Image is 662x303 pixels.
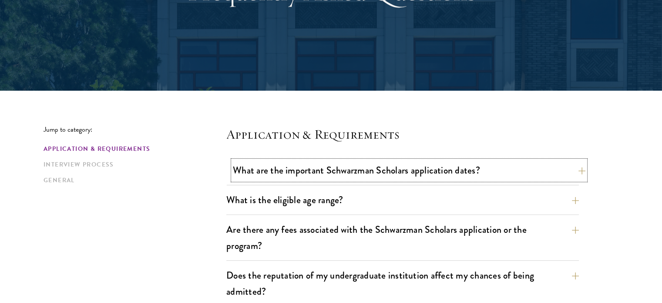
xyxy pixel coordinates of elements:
[226,126,579,143] h4: Application & Requirements
[233,160,585,180] button: What are the important Schwarzman Scholars application dates?
[44,144,221,153] a: Application & Requirements
[226,266,579,301] button: Does the reputation of my undergraduate institution affect my chances of being admitted?
[226,220,579,255] button: Are there any fees associated with the Schwarzman Scholars application or the program?
[226,190,579,210] button: What is the eligible age range?
[44,160,221,169] a: Interview Process
[44,126,226,133] p: Jump to category:
[44,176,221,185] a: General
